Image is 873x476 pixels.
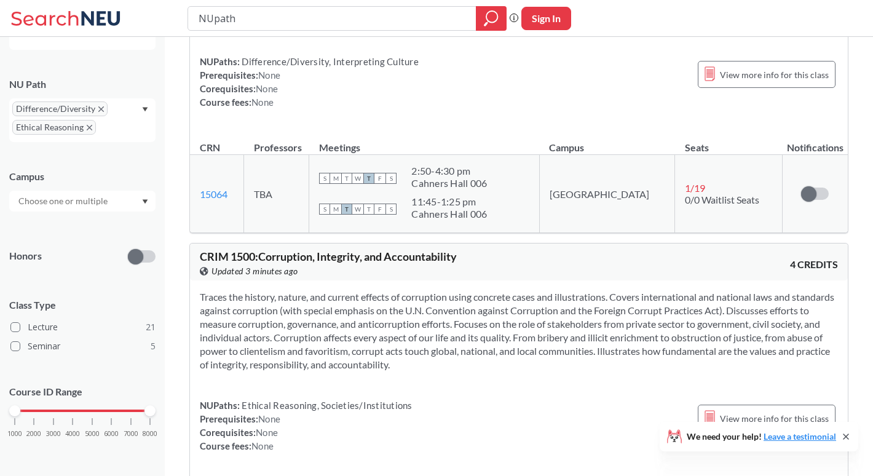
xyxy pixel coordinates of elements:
[10,338,156,354] label: Seminar
[87,125,92,130] svg: X to remove pill
[374,173,385,184] span: F
[240,56,419,67] span: Difference/Diversity, Interpreting Culture
[258,69,280,81] span: None
[200,188,227,200] a: 15064
[98,106,104,112] svg: X to remove pill
[9,249,42,263] p: Honors
[85,430,100,437] span: 5000
[309,129,540,155] th: Meetings
[341,204,352,215] span: T
[363,204,374,215] span: T
[258,413,280,424] span: None
[256,83,278,94] span: None
[9,385,156,399] p: Course ID Range
[200,250,457,263] span: CRIM 1500 : Corruption, Integrity, and Accountability
[687,432,836,441] span: We need your help!
[124,430,138,437] span: 7000
[9,170,156,183] div: Campus
[385,204,397,215] span: S
[12,194,116,208] input: Choose one or multiple
[200,141,220,154] div: CRN
[104,430,119,437] span: 6000
[764,431,836,442] a: Leave a testimonial
[9,77,156,91] div: NU Path
[685,182,705,194] span: 1 / 19
[46,430,61,437] span: 3000
[251,440,274,451] span: None
[720,67,829,82] span: View more info for this class
[10,319,156,335] label: Lecture
[142,199,148,204] svg: Dropdown arrow
[12,120,96,135] span: Ethical ReasoningX to remove pill
[675,129,782,155] th: Seats
[411,196,487,208] div: 11:45 - 1:25 pm
[146,320,156,334] span: 21
[197,8,467,29] input: Class, professor, course number, "phrase"
[9,98,156,142] div: Difference/DiversityX to remove pillEthical ReasoningX to remove pillDropdown arrow
[251,97,274,108] span: None
[244,155,309,233] td: TBA
[790,258,838,271] span: 4 CREDITS
[539,129,674,155] th: Campus
[200,399,413,453] div: NUPaths: Prerequisites: Corequisites: Course fees:
[319,204,330,215] span: S
[363,173,374,184] span: T
[330,204,341,215] span: M
[244,129,309,155] th: Professors
[26,430,41,437] span: 2000
[200,55,419,109] div: NUPaths: Prerequisites: Corequisites: Course fees:
[476,6,507,31] div: magnifying glass
[782,129,848,155] th: Notifications
[143,430,157,437] span: 8000
[411,177,487,189] div: Cahners Hall 006
[211,264,298,278] span: Updated 3 minutes ago
[151,339,156,353] span: 5
[65,430,80,437] span: 4000
[484,10,499,27] svg: magnifying glass
[200,290,838,371] section: Traces the history, nature, and current effects of corruption using concrete cases and illustrati...
[521,7,571,30] button: Sign In
[411,208,487,220] div: Cahners Hall 006
[240,400,413,411] span: Ethical Reasoning, Societies/Institutions
[352,173,363,184] span: W
[720,411,829,426] span: View more info for this class
[12,101,108,116] span: Difference/DiversityX to remove pill
[9,298,156,312] span: Class Type
[539,155,674,233] td: [GEOGRAPHIC_DATA]
[411,165,487,177] div: 2:50 - 4:30 pm
[385,173,397,184] span: S
[142,107,148,112] svg: Dropdown arrow
[330,173,341,184] span: M
[685,194,759,205] span: 0/0 Waitlist Seats
[352,204,363,215] span: W
[7,430,22,437] span: 1000
[319,173,330,184] span: S
[341,173,352,184] span: T
[9,191,156,212] div: Dropdown arrow
[256,427,278,438] span: None
[374,204,385,215] span: F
